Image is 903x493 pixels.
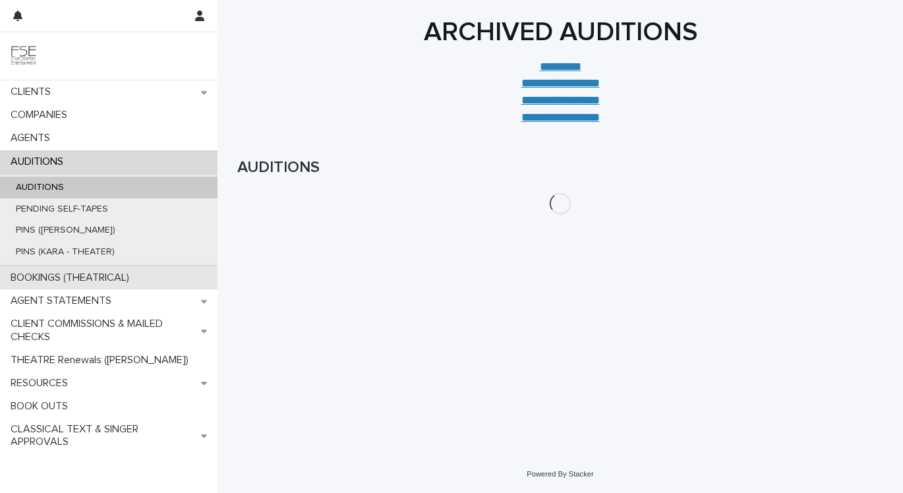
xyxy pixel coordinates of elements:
[5,156,74,168] p: AUDITIONS
[5,272,140,284] p: BOOKINGS (THEATRICAL)
[5,377,78,390] p: RESOURCES
[5,204,119,215] p: PENDING SELF-TAPES
[5,354,199,366] p: THEATRE Renewals ([PERSON_NAME])
[237,158,883,177] h1: AUDITIONS
[5,109,78,121] p: COMPANIES
[5,400,78,413] p: BOOK OUTS
[527,470,593,478] a: Powered By Stacker
[5,318,201,343] p: CLIENT COMMISSIONS & MAILED CHECKS
[5,423,201,448] p: CLASSICAL TEXT & SINGER APPROVALS
[237,16,883,48] h1: ARCHIVED AUDITIONS
[5,225,126,236] p: PINS ([PERSON_NAME])
[5,86,61,98] p: CLIENTS
[11,43,37,69] img: 9JgRvJ3ETPGCJDhvPVA5
[5,132,61,144] p: AGENTS
[5,246,125,258] p: PINS (KARA - THEATER)
[5,182,74,193] p: AUDITIONS
[5,295,122,307] p: AGENT STATEMENTS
